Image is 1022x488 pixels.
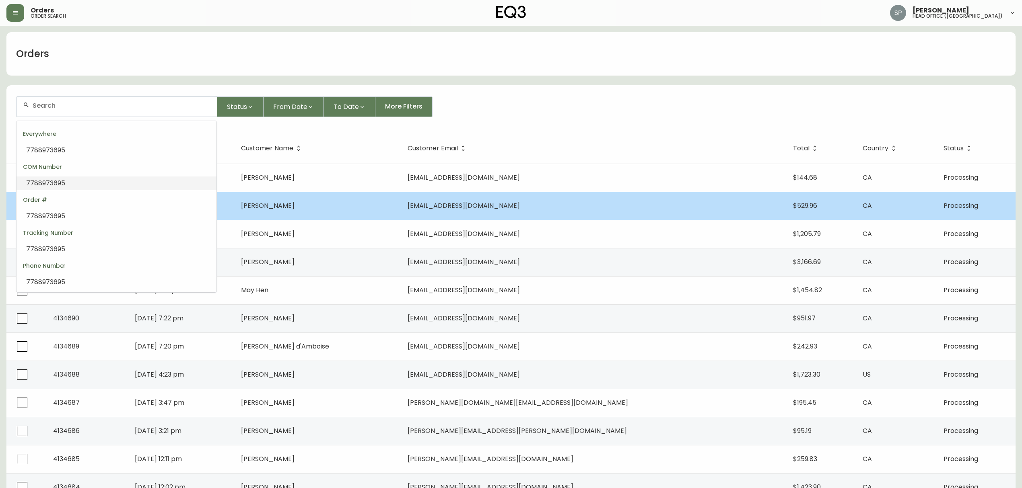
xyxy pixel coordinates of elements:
[408,229,520,238] span: [EMAIL_ADDRESS][DOMAIN_NAME]
[26,244,65,254] span: 7788973695
[944,257,978,267] span: Processing
[863,370,871,379] span: US
[135,342,184,351] span: [DATE] 7:20 pm
[863,285,872,295] span: CA
[863,201,872,210] span: CA
[241,342,329,351] span: [PERSON_NAME] d'Amboise
[793,426,812,435] span: $95.19
[241,146,293,151] span: Customer Name
[944,201,978,210] span: Processing
[793,454,817,463] span: $259.83
[135,454,182,463] span: [DATE] 12:11 pm
[31,7,54,14] span: Orders
[863,257,872,267] span: CA
[944,285,978,295] span: Processing
[863,342,872,351] span: CA
[890,5,906,21] img: 0cb179e7bf3690758a1aaa5f0aafa0b4
[793,145,820,152] span: Total
[264,96,324,117] button: From Date
[408,145,468,152] span: Customer Email
[408,173,520,182] span: [EMAIL_ADDRESS][DOMAIN_NAME]
[16,190,216,209] div: Order #
[16,47,49,61] h1: Orders
[913,14,1003,18] h5: head office ([GEOGRAPHIC_DATA])
[793,285,822,295] span: $1,454.82
[863,314,872,323] span: CA
[16,157,216,176] div: COM Number
[16,124,216,144] div: Everywhere
[408,285,520,295] span: [EMAIL_ADDRESS][DOMAIN_NAME]
[863,454,872,463] span: CA
[385,102,422,111] span: More Filters
[26,146,65,155] span: 7788973695
[334,102,359,112] span: To Date
[944,370,978,379] span: Processing
[33,102,210,109] input: Search
[408,342,520,351] span: [EMAIL_ADDRESS][DOMAIN_NAME]
[241,201,295,210] span: [PERSON_NAME]
[863,173,872,182] span: CA
[944,229,978,238] span: Processing
[913,7,969,14] span: [PERSON_NAME]
[241,229,295,238] span: [PERSON_NAME]
[944,173,978,182] span: Processing
[241,285,268,295] span: May Hen
[26,178,65,188] span: 7788973695
[793,257,821,267] span: $3,166.69
[408,398,628,407] span: [PERSON_NAME][DOMAIN_NAME][EMAIL_ADDRESS][DOMAIN_NAME]
[135,426,181,435] span: [DATE] 3:21 pm
[793,342,817,351] span: $242.93
[241,370,295,379] span: [PERSON_NAME]
[324,96,375,117] button: To Date
[241,173,295,182] span: [PERSON_NAME]
[241,314,295,323] span: [PERSON_NAME]
[217,96,264,117] button: Status
[944,426,978,435] span: Processing
[793,314,816,323] span: $951.97
[31,14,66,18] h5: order search
[863,229,872,238] span: CA
[408,454,573,463] span: [PERSON_NAME][EMAIL_ADDRESS][DOMAIN_NAME]
[793,229,821,238] span: $1,205.79
[135,398,184,407] span: [DATE] 3:47 pm
[863,146,888,151] span: Country
[408,426,627,435] span: [PERSON_NAME][EMAIL_ADDRESS][PERSON_NAME][DOMAIN_NAME]
[53,398,80,407] span: 4134687
[26,277,65,287] span: 7788973695
[863,145,899,152] span: Country
[793,146,810,151] span: Total
[408,370,520,379] span: [EMAIL_ADDRESS][DOMAIN_NAME]
[16,256,216,275] div: Phone Number
[408,201,520,210] span: [EMAIL_ADDRESS][DOMAIN_NAME]
[26,211,65,221] span: 7788973695
[793,173,817,182] span: $144.68
[793,398,816,407] span: $195.45
[944,342,978,351] span: Processing
[53,342,79,351] span: 4134689
[241,145,304,152] span: Customer Name
[944,145,974,152] span: Status
[16,223,216,242] div: Tracking Number
[375,96,433,117] button: More Filters
[53,454,80,463] span: 4134685
[53,426,80,435] span: 4134686
[793,370,820,379] span: $1,723.30
[241,398,295,407] span: [PERSON_NAME]
[135,370,184,379] span: [DATE] 4:23 pm
[408,146,458,151] span: Customer Email
[241,454,295,463] span: [PERSON_NAME]
[793,201,817,210] span: $529.96
[863,426,872,435] span: CA
[944,146,964,151] span: Status
[227,102,247,112] span: Status
[944,454,978,463] span: Processing
[408,314,520,323] span: [EMAIL_ADDRESS][DOMAIN_NAME]
[863,398,872,407] span: CA
[944,398,978,407] span: Processing
[944,314,978,323] span: Processing
[408,257,520,267] span: [EMAIL_ADDRESS][DOMAIN_NAME]
[135,314,183,323] span: [DATE] 7:22 pm
[53,314,79,323] span: 4134690
[273,102,307,112] span: From Date
[53,370,80,379] span: 4134688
